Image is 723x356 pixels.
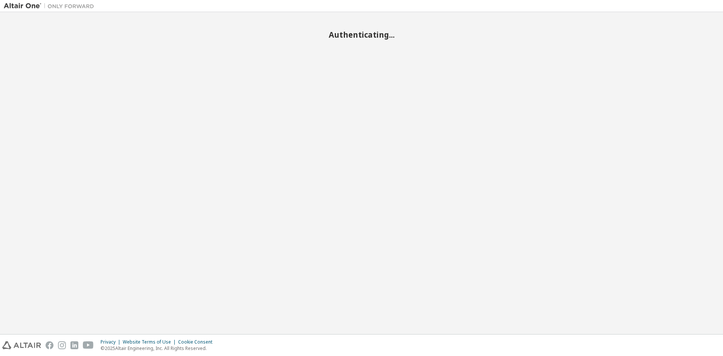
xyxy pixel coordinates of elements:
[58,341,66,349] img: instagram.svg
[83,341,94,349] img: youtube.svg
[70,341,78,349] img: linkedin.svg
[4,2,98,10] img: Altair One
[101,345,217,351] p: © 2025 Altair Engineering, Inc. All Rights Reserved.
[123,339,178,345] div: Website Terms of Use
[46,341,53,349] img: facebook.svg
[101,339,123,345] div: Privacy
[4,30,719,40] h2: Authenticating...
[2,341,41,349] img: altair_logo.svg
[178,339,217,345] div: Cookie Consent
